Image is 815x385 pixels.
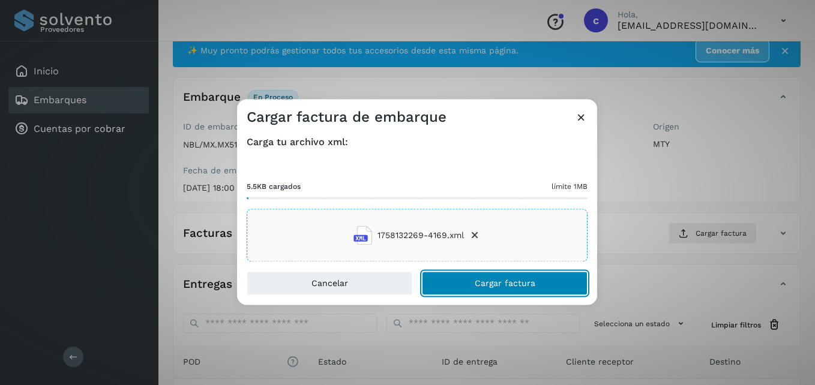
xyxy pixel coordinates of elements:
[247,136,588,148] h4: Carga tu archivo xml:
[377,229,464,242] span: 1758132269-4169.xml
[422,272,588,296] button: Cargar factura
[475,279,535,288] span: Cargar factura
[311,279,348,288] span: Cancelar
[247,182,301,192] span: 5.5KB cargados
[247,272,412,296] button: Cancelar
[247,109,447,126] h3: Cargar factura de embarque
[552,182,588,192] span: límite 1MB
